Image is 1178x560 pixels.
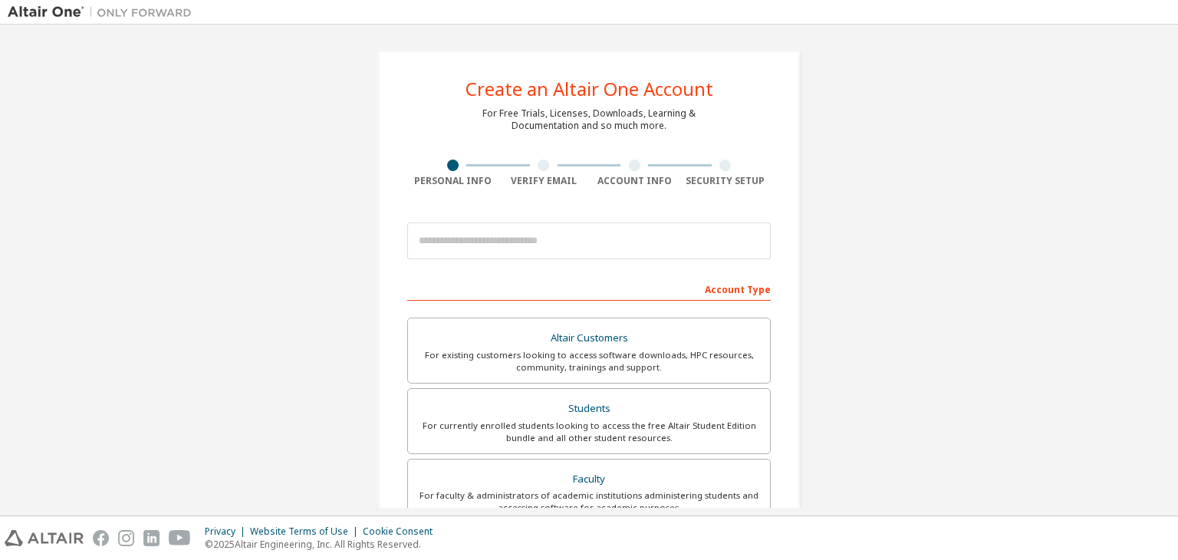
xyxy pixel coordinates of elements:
div: Faculty [417,469,761,490]
img: facebook.svg [93,530,109,546]
div: Cookie Consent [363,525,442,538]
img: linkedin.svg [143,530,160,546]
div: For faculty & administrators of academic institutions administering students and accessing softwa... [417,489,761,514]
img: Altair One [8,5,199,20]
div: Create an Altair One Account [466,80,713,98]
img: instagram.svg [118,530,134,546]
div: Personal Info [407,175,499,187]
div: Students [417,398,761,420]
div: Verify Email [499,175,590,187]
div: Altair Customers [417,328,761,349]
div: For currently enrolled students looking to access the free Altair Student Edition bundle and all ... [417,420,761,444]
img: youtube.svg [169,530,191,546]
div: Account Type [407,276,771,301]
div: Website Terms of Use [250,525,363,538]
div: Privacy [205,525,250,538]
p: © 2025 Altair Engineering, Inc. All Rights Reserved. [205,538,442,551]
div: For existing customers looking to access software downloads, HPC resources, community, trainings ... [417,349,761,374]
div: Security Setup [680,175,772,187]
img: altair_logo.svg [5,530,84,546]
div: Account Info [589,175,680,187]
div: For Free Trials, Licenses, Downloads, Learning & Documentation and so much more. [482,107,696,132]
